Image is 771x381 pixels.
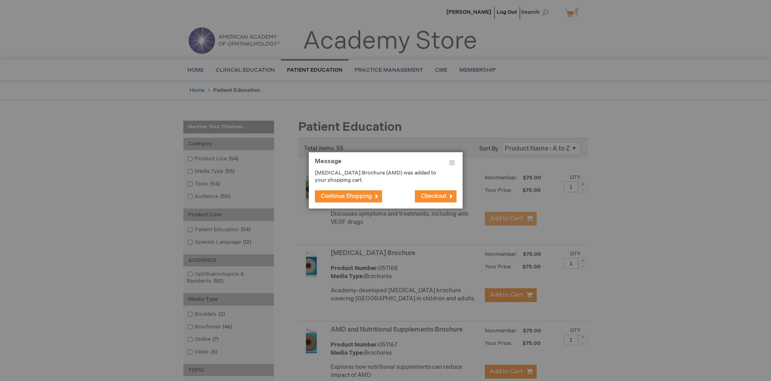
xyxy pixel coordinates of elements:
h1: Message [315,158,457,169]
button: Continue Shopping [315,190,382,202]
p: [MEDICAL_DATA] Brochure (AMD) was added to your shopping cart. [315,169,444,184]
span: Checkout [421,193,446,200]
button: Checkout [415,190,457,202]
span: Continue Shopping [321,193,372,200]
